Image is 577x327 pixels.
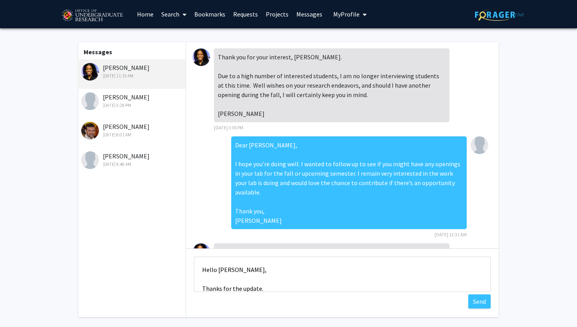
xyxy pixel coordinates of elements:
[157,0,190,28] a: Search
[231,136,467,229] div: Dear [PERSON_NAME], I hope you’re doing well. I wanted to follow up to see if you might have any ...
[214,48,449,122] div: Thank you for your interest, [PERSON_NAME]. Due to a high number of interested students, I am no ...
[192,48,210,66] img: Jennifer Rae Myers
[81,63,99,81] img: Jennifer Rae Myers
[81,92,184,109] div: [PERSON_NAME]
[471,136,488,154] img: Ronak Patel
[475,9,524,21] img: ForagerOne Logo
[81,131,184,138] div: [DATE] 8:01 AM
[81,122,184,138] div: [PERSON_NAME]
[81,92,99,110] img: Joseph Dien
[333,10,360,18] span: My Profile
[81,72,184,79] div: [DATE] 11:15 AM
[194,257,491,292] textarea: Message
[81,122,99,140] img: Jeremy Purcell
[262,0,292,28] a: Projects
[6,292,33,321] iframe: Chat
[84,48,112,56] b: Messages
[214,125,243,130] span: [DATE] 3:05 PM
[59,6,125,26] img: University of Maryland Logo
[81,161,184,168] div: [DATE] 9:48 AM
[81,151,184,168] div: [PERSON_NAME]
[190,0,229,28] a: Bookmarks
[81,63,184,79] div: [PERSON_NAME]
[435,231,467,237] span: [DATE] 12:31 AM
[214,243,449,327] div: Hi [PERSON_NAME], thank you for reaching out again. I actually may have an opening for a differen...
[133,0,157,28] a: Home
[81,102,184,109] div: [DATE] 5:28 PM
[192,243,210,261] img: Jennifer Rae Myers
[229,0,262,28] a: Requests
[81,151,99,169] img: Jeffery Klauda
[292,0,326,28] a: Messages
[468,294,491,309] button: Send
